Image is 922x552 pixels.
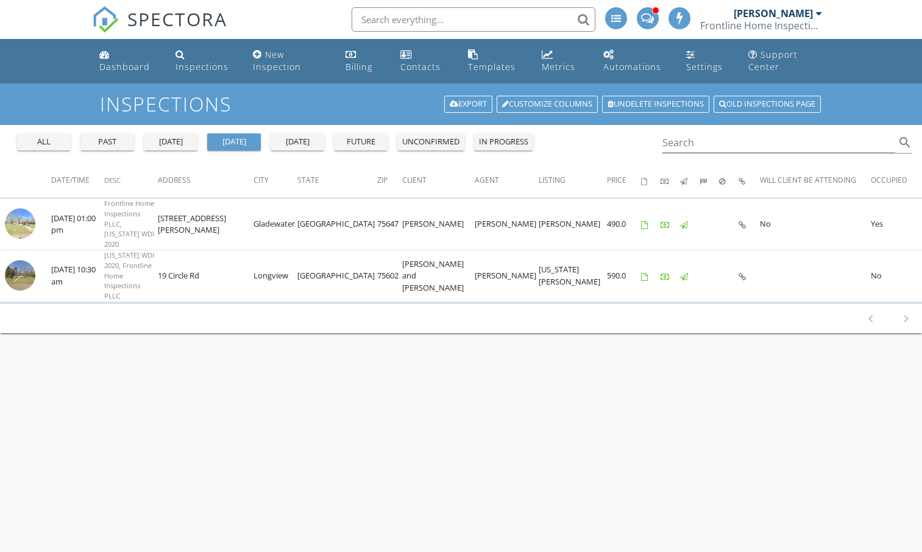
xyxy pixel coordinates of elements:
td: Gladewater [254,199,297,250]
div: [PERSON_NAME] [734,7,813,19]
span: State [297,175,319,185]
th: Occupied: Not sorted. [871,164,922,198]
span: Desc [104,175,121,185]
th: Price: Not sorted. [607,164,641,198]
td: 19 Circle Rd [158,250,254,302]
div: Automations [603,61,661,73]
a: Undelete inspections [602,96,709,113]
input: Search everything... [352,7,595,32]
th: Listing: Not sorted. [539,164,607,198]
td: [US_STATE][PERSON_NAME] [539,250,607,302]
td: [PERSON_NAME] [539,199,607,250]
span: Will client be attending [760,175,856,185]
th: Will client be attending: Not sorted. [760,164,871,198]
a: Support Center [743,44,827,79]
div: past [85,136,129,148]
div: Inspections [176,61,229,73]
th: Agent: Not sorted. [475,164,539,198]
td: [PERSON_NAME] [402,199,475,250]
td: [GEOGRAPHIC_DATA] [297,250,377,302]
td: [PERSON_NAME] [475,250,539,302]
th: State: Not sorted. [297,164,377,198]
th: Date/Time: Not sorted. [51,164,104,198]
a: Templates [463,44,527,79]
img: streetview [5,208,35,239]
td: [PERSON_NAME] [475,199,539,250]
div: [DATE] [275,136,319,148]
button: [DATE] [207,133,261,150]
td: No [871,250,922,302]
button: future [334,133,388,150]
span: Client [402,175,427,185]
th: Canceled: Not sorted. [719,164,739,198]
div: all [22,136,66,148]
div: in progress [479,136,528,148]
button: unconfirmed [397,133,464,150]
img: streetview [5,260,35,291]
td: [STREET_ADDRESS][PERSON_NAME] [158,199,254,250]
div: Settings [686,61,723,73]
a: Export [444,96,492,113]
span: Date/Time [51,175,90,185]
th: Zip: Not sorted. [377,164,402,198]
a: Settings [681,44,734,79]
div: New Inspection [253,49,301,73]
input: Search [662,133,896,153]
span: City [254,175,269,185]
td: [PERSON_NAME] and [PERSON_NAME] [402,250,475,302]
div: [DATE] [212,136,256,148]
div: Contacts [400,61,441,73]
span: SPECTORA [127,6,227,32]
td: [DATE] 10:30 am [51,250,104,302]
a: Customize Columns [497,96,598,113]
div: Metrics [542,61,575,73]
button: [DATE] [271,133,324,150]
div: Dashboard [99,61,150,73]
td: 590.0 [607,250,641,302]
a: Dashboard [94,44,161,79]
td: 75602 [377,250,402,302]
th: Agreements signed: Not sorted. [641,164,661,198]
div: Templates [468,61,516,73]
th: Submitted: Not sorted. [700,164,719,198]
td: 75647 [377,199,402,250]
a: Billing [341,44,386,79]
span: [US_STATE] WDI 2020, Frontline Home Inspections PLLC [104,250,154,300]
a: Inspections [171,44,238,79]
a: New Inspection [248,44,331,79]
th: Published: Not sorted. [680,164,700,198]
th: City: Not sorted. [254,164,297,198]
span: Zip [377,175,388,185]
th: Client: Not sorted. [402,164,475,198]
span: Occupied [871,175,907,185]
a: Automations (Advanced) [598,44,672,79]
div: unconfirmed [402,136,459,148]
th: Inspection Details: Not sorted. [739,164,760,198]
button: [DATE] [144,133,197,150]
div: future [339,136,383,148]
a: Metrics [537,44,589,79]
td: [DATE] 01:00 pm [51,199,104,250]
td: 490.0 [607,199,641,250]
span: Frontline Home Inspections PLLC, [US_STATE] WDI 2020 [104,199,154,249]
div: Billing [346,61,372,73]
td: Yes [871,199,922,250]
td: [GEOGRAPHIC_DATA] [297,199,377,250]
span: Listing [539,175,566,185]
i: search [898,135,912,150]
div: [DATE] [149,136,193,148]
button: in progress [474,133,533,150]
a: SPECTORA [92,16,227,42]
th: Paid: Not sorted. [661,164,680,198]
img: The Best Home Inspection Software - Spectora [92,6,119,33]
div: Frontline Home Inspections [700,19,822,32]
span: Agent [475,175,499,185]
button: past [80,133,134,150]
a: Old inspections page [714,96,821,113]
button: all [17,133,71,150]
td: Longview [254,250,297,302]
td: No [760,199,871,250]
div: Support Center [748,49,798,73]
th: Address: Not sorted. [158,164,254,198]
span: Price [607,175,626,185]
